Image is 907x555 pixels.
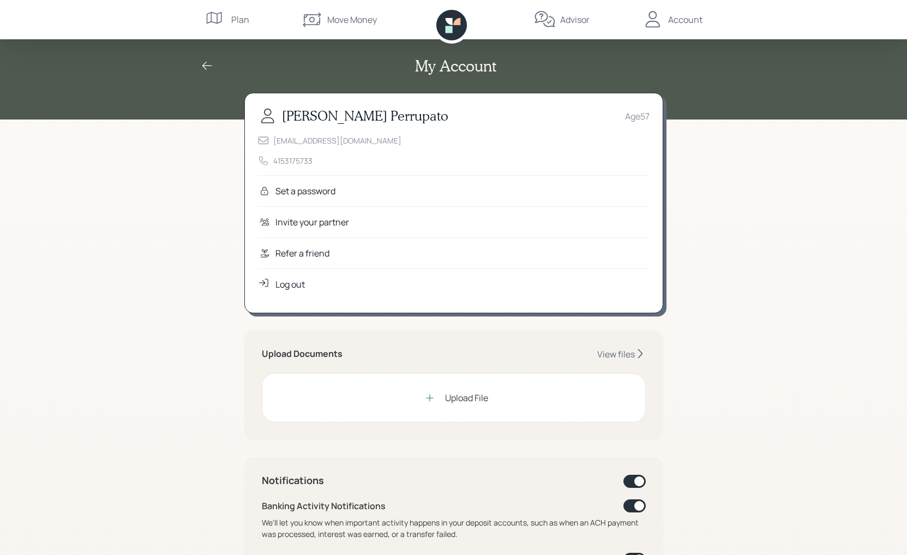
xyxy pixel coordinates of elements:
[273,155,313,166] div: 4153175733
[560,13,590,26] div: Advisor
[282,108,448,124] h3: [PERSON_NAME] Perrupato
[668,13,702,26] div: Account
[275,184,335,198] div: Set a password
[625,110,650,123] div: Age 57
[262,499,386,512] div: Banking Activity Notifications
[273,135,401,146] div: [EMAIL_ADDRESS][DOMAIN_NAME]
[597,348,635,360] div: View files
[231,13,249,26] div: Plan
[262,475,324,487] h4: Notifications
[445,391,488,404] div: Upload File
[275,247,329,260] div: Refer a friend
[275,216,349,229] div: Invite your partner
[262,517,646,540] div: We'll let you know when important activity happens in your deposit accounts, such as when an ACH ...
[262,349,343,359] h5: Upload Documents
[275,278,305,291] div: Log out
[415,57,496,75] h2: My Account
[327,13,377,26] div: Move Money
